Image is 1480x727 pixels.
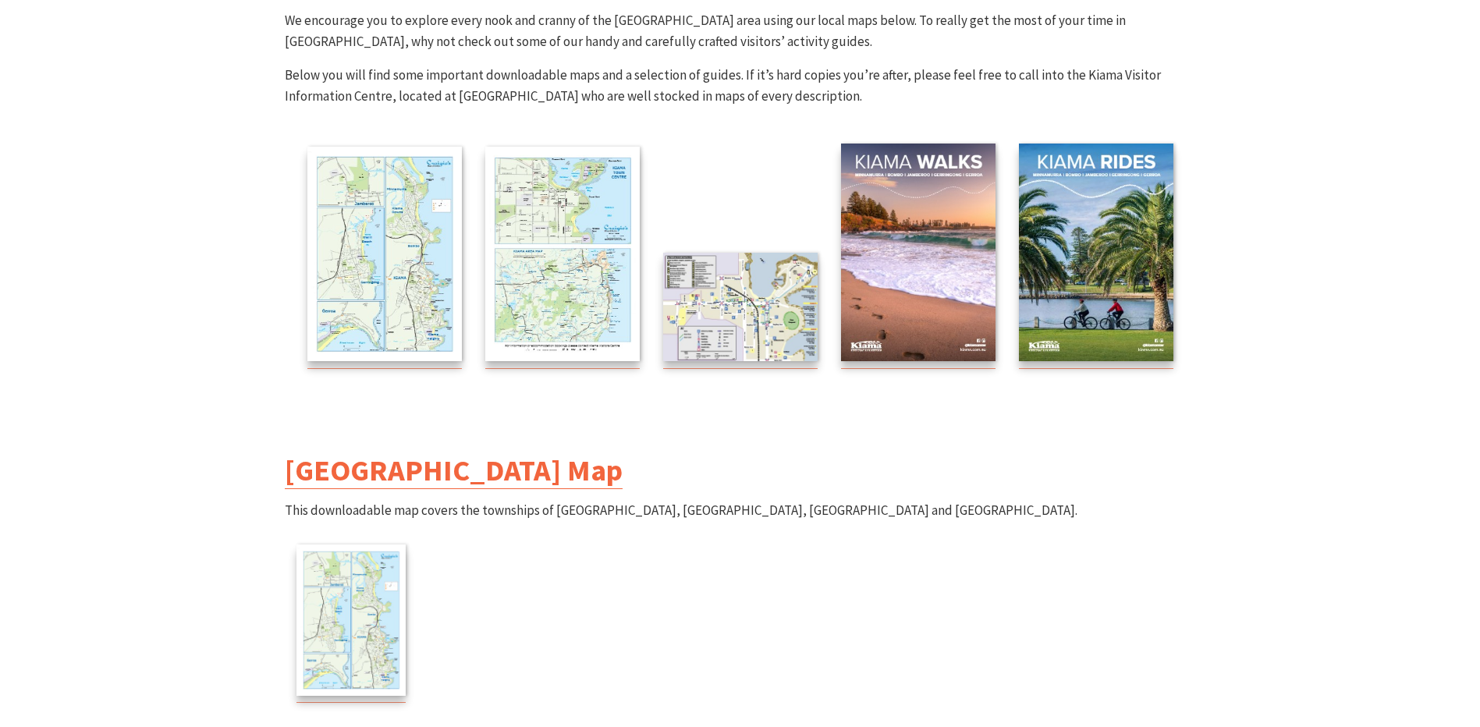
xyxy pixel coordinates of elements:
img: Kiama Walks Guide [841,144,996,362]
p: We encourage you to explore every nook and cranny of the [GEOGRAPHIC_DATA] area using our local m... [285,10,1196,52]
p: Below you will find some important downloadable maps and a selection of guides. If it’s hard copi... [285,65,1196,107]
img: Kiama Mobility Map [663,253,818,362]
a: Kiama Townships Map [307,147,462,368]
a: Kiama Mobility Map [663,253,818,369]
a: Kiama Cycling Guide [1019,144,1173,369]
a: [GEOGRAPHIC_DATA] Map [285,452,623,489]
img: Kiama Townships Map [307,147,462,361]
a: Kiama Regional Map [485,147,640,368]
img: Kiama Townships Map [296,544,406,696]
img: Kiama Cycling Guide [1019,144,1173,362]
img: Kiama Regional Map [485,147,640,361]
a: Kiama Walks Guide [841,144,996,369]
a: Kiama Townships Map [296,544,406,704]
p: This downloadable map covers the townships of [GEOGRAPHIC_DATA], [GEOGRAPHIC_DATA], [GEOGRAPHIC_D... [285,500,1196,715]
